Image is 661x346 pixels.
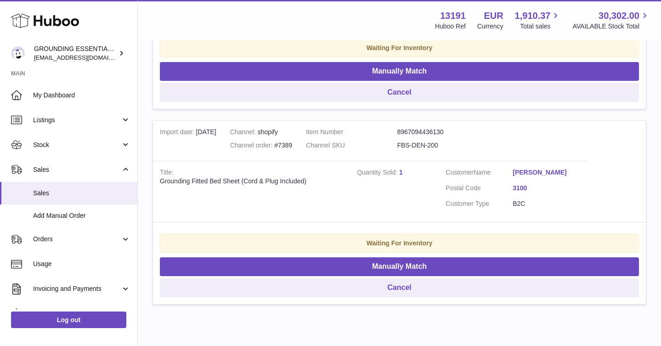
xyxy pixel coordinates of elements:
[230,128,292,136] div: shopify
[513,184,580,193] a: 3100
[153,121,223,161] td: [DATE]
[446,199,513,208] dt: Customer Type
[513,199,580,208] dd: B2C
[440,10,466,22] strong: 13191
[33,141,121,149] span: Stock
[11,46,25,60] img: espenwkopperud@gmail.com
[33,189,130,198] span: Sales
[160,278,639,297] button: Cancel
[160,257,639,276] button: Manually Match
[160,62,639,81] button: Manually Match
[367,44,432,51] strong: Waiting For Inventory
[34,54,135,61] span: [EMAIL_ADDRESS][DOMAIN_NAME]
[515,10,561,31] a: 1,910.37 Total sales
[33,91,130,100] span: My Dashboard
[397,128,488,136] dd: 8967094436130
[160,169,174,178] strong: Title
[306,141,397,150] dt: Channel SKU
[230,128,258,138] strong: Channel
[397,141,488,150] dd: FBS-DEN-200
[446,169,474,176] span: Customer
[446,184,513,195] dt: Postal Code
[367,239,432,247] strong: Waiting For Inventory
[33,235,121,244] span: Orders
[230,141,292,150] div: #7389
[160,177,343,186] div: Grounding Fitted Bed Sheet (Cord & Plug Included)
[11,312,126,328] a: Log out
[477,22,503,31] div: Currency
[160,128,196,138] strong: Import date
[160,83,639,102] button: Cancel
[34,45,117,62] div: GROUNDING ESSENTIALS INTERNATIONAL SLU
[33,260,130,268] span: Usage
[520,22,561,31] span: Total sales
[33,211,130,220] span: Add Manual Order
[515,10,551,22] span: 1,910.37
[33,284,121,293] span: Invoicing and Payments
[306,128,397,136] dt: Item Number
[446,168,513,179] dt: Name
[33,165,121,174] span: Sales
[599,10,639,22] span: 30,302.00
[399,169,403,176] a: 1
[435,22,466,31] div: Huboo Ref
[484,10,503,22] strong: EUR
[572,10,650,31] a: 30,302.00 AVAILABLE Stock Total
[230,142,275,151] strong: Channel order
[513,168,580,177] a: [PERSON_NAME]
[33,116,121,125] span: Listings
[572,22,650,31] span: AVAILABLE Stock Total
[357,169,399,178] strong: Quantity Sold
